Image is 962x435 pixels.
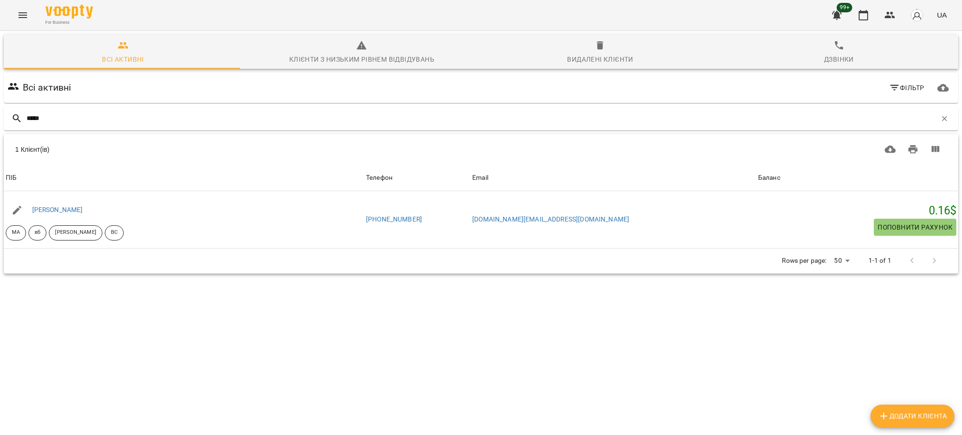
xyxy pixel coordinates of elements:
[869,256,891,266] p: 1-1 of 1
[15,145,464,154] div: 1 Клієнт(ів)
[46,5,93,19] img: Voopty Logo
[102,54,144,65] div: Всі активні
[4,134,958,165] div: Table Toolbar
[11,4,34,27] button: Menu
[49,225,102,241] div: [PERSON_NAME]
[758,172,780,184] div: Баланс
[366,215,422,223] a: [PHONE_NUMBER]
[758,172,780,184] div: Sort
[924,138,947,161] button: Вигляд колонок
[6,172,362,184] span: ПІБ
[472,172,488,184] div: Sort
[937,10,947,20] span: UA
[23,80,72,95] h6: Всі активні
[889,82,925,93] span: Фільтр
[12,229,20,237] p: МА
[35,229,40,237] p: вб
[902,138,925,161] button: Друк
[874,219,956,236] button: Поповнити рахунок
[6,225,26,241] div: МА
[32,206,83,213] a: [PERSON_NAME]
[472,215,629,223] a: [DOMAIN_NAME][EMAIL_ADDRESS][DOMAIN_NAME]
[366,172,393,184] div: Телефон
[6,172,17,184] div: ПІБ
[472,172,488,184] div: Email
[366,172,393,184] div: Sort
[782,256,826,266] p: Rows per page:
[366,172,468,184] span: Телефон
[879,138,902,161] button: Завантажити CSV
[567,54,633,65] div: Видалені клієнти
[6,172,17,184] div: Sort
[758,204,956,218] h5: 0.16 $
[55,229,96,237] p: [PERSON_NAME]
[878,222,953,233] span: Поповнити рахунок
[28,225,46,241] div: вб
[830,254,853,268] div: 50
[885,79,928,96] button: Фільтр
[289,54,434,65] div: Клієнти з низьким рівнем відвідувань
[824,54,854,65] div: Дзвінки
[758,172,956,184] span: Баланс
[910,9,924,22] img: avatar_s.png
[472,172,754,184] span: Email
[111,229,118,237] p: ВС
[837,3,852,12] span: 99+
[46,19,93,26] span: For Business
[933,6,951,24] button: UA
[105,225,124,241] div: ВС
